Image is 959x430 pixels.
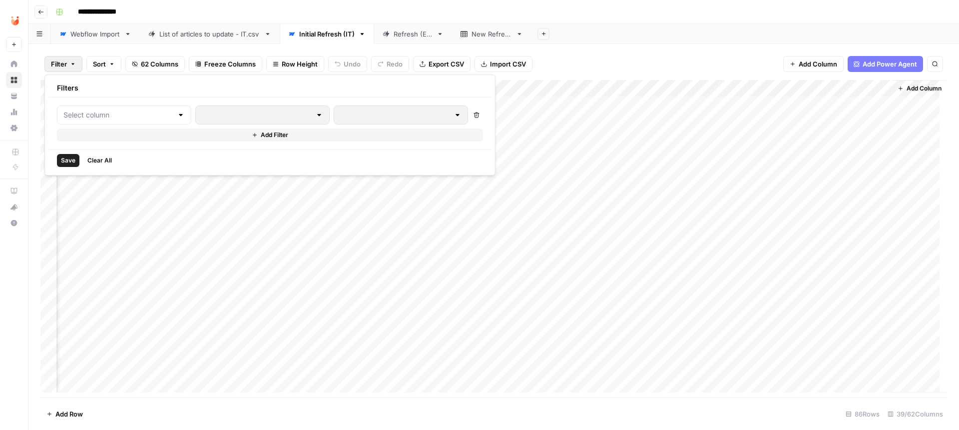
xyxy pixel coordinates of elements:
[6,72,22,88] a: Browse
[57,154,79,167] button: Save
[87,156,112,165] span: Clear All
[6,120,22,136] a: Settings
[842,406,884,422] div: 86 Rows
[799,59,837,69] span: Add Column
[6,11,24,29] img: Unobravo Logo
[140,24,280,44] a: List of articles to update - IT.csv
[6,215,22,231] button: Help + Support
[189,56,262,72] button: Freeze Columns
[783,56,844,72] button: Add Column
[6,199,22,215] button: What's new?
[51,24,140,44] a: Webflow Import
[490,59,526,69] span: Import CSV
[894,82,946,95] button: Add Column
[261,130,288,139] span: Add Filter
[299,29,355,39] div: Initial Refresh (IT)
[6,88,22,104] a: Your Data
[266,56,324,72] button: Row Height
[83,154,116,167] button: Clear All
[280,24,374,44] a: Initial Refresh (IT)
[44,74,495,175] div: Filter
[413,56,471,72] button: Export CSV
[848,56,923,72] button: Add Power Agent
[282,59,318,69] span: Row Height
[6,104,22,120] a: Usage
[475,56,532,72] button: Import CSV
[344,59,361,69] span: Undo
[49,79,491,97] div: Filters
[6,183,22,199] a: AirOps Academy
[863,59,917,69] span: Add Power Agent
[57,128,483,141] button: Add Filter
[884,406,947,422] div: 39/62 Columns
[429,59,464,69] span: Export CSV
[44,56,82,72] button: Filter
[40,406,89,422] button: Add Row
[204,59,256,69] span: Freeze Columns
[6,56,22,72] a: Home
[472,29,512,39] div: New Refresh
[159,29,260,39] div: List of articles to update - IT.csv
[51,59,67,69] span: Filter
[328,56,367,72] button: Undo
[61,156,75,165] span: Save
[55,409,83,419] span: Add Row
[70,29,120,39] div: Webflow Import
[86,56,121,72] button: Sort
[452,24,531,44] a: New Refresh
[141,59,178,69] span: 62 Columns
[394,29,433,39] div: Refresh (ES)
[125,56,185,72] button: 62 Columns
[6,199,21,214] div: What's new?
[907,84,942,93] span: Add Column
[93,59,106,69] span: Sort
[63,110,173,120] input: Select column
[6,8,22,33] button: Workspace: Unobravo
[374,24,452,44] a: Refresh (ES)
[387,59,403,69] span: Redo
[371,56,409,72] button: Redo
